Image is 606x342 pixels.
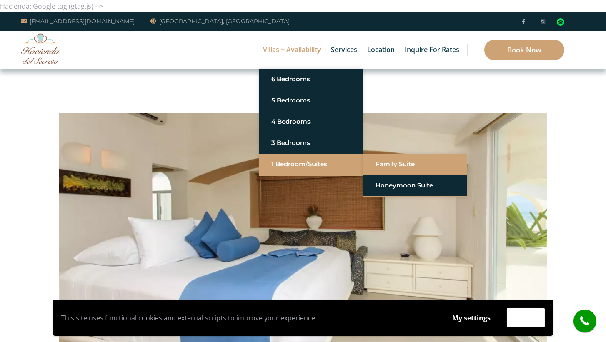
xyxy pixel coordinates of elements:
[557,18,564,26] div: Read traveler reviews on Tripadvisor
[150,16,290,26] a: [GEOGRAPHIC_DATA], [GEOGRAPHIC_DATA]
[259,31,325,69] a: Villas + Availability
[401,31,463,69] a: Inquire for Rates
[271,135,351,150] a: 3 Bedrooms
[507,308,545,327] button: Accept
[271,114,351,129] a: 4 Bedrooms
[573,310,596,332] a: call
[327,31,361,69] a: Services
[376,157,455,172] a: Family Suite
[363,31,399,69] a: Location
[61,312,436,324] p: This site uses functional cookies and external scripts to improve your experience.
[271,93,351,108] a: 5 Bedrooms
[444,308,498,327] button: My settings
[576,312,594,330] i: call
[271,72,351,87] a: 6 Bedrooms
[557,18,564,26] img: Tripadvisor_logomark.svg
[376,178,455,193] a: Honeymoon Suite
[21,33,60,64] img: Awesome Logo
[21,16,135,26] a: [EMAIL_ADDRESS][DOMAIN_NAME]
[484,40,564,60] a: Book Now
[271,157,351,172] a: 1 Bedroom/Suites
